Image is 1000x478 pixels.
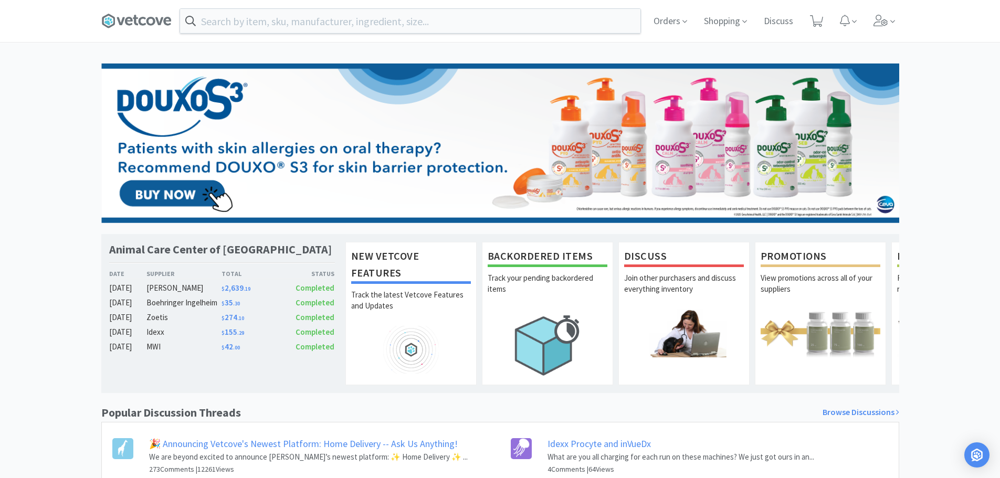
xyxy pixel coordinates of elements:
[222,269,278,279] div: Total
[237,315,244,322] span: . 10
[624,309,744,357] img: hero_discuss.png
[109,242,332,257] h1: Animal Care Center of [GEOGRAPHIC_DATA]
[109,311,147,324] div: [DATE]
[548,451,814,463] p: What are you all charging for each run on these machines? We just got ours in an...
[233,300,240,307] span: . 30
[146,282,222,294] div: [PERSON_NAME]
[146,296,222,309] div: Boehringer Ingelheim
[101,63,899,223] img: 80d6a395f8e04e9e8284ccfc1bf70999.png
[109,282,147,294] div: [DATE]
[146,269,222,279] div: Supplier
[296,342,334,352] span: Completed
[761,248,880,267] h1: Promotions
[222,315,225,322] span: $
[296,298,334,307] span: Completed
[618,242,750,385] a: DiscussJoin other purchasers and discuss everything inventory
[488,272,607,309] p: Track your pending backordered items
[351,248,471,284] h1: New Vetcove Features
[109,282,335,294] a: [DATE][PERSON_NAME]$2,639.19Completed
[109,296,147,309] div: [DATE]
[548,463,814,475] h6: 4 Comments | 64 Views
[351,326,471,374] img: hero_feature_roadmap.png
[237,330,244,336] span: . 29
[222,283,250,293] span: 2,639
[222,285,225,292] span: $
[233,344,240,351] span: . 00
[222,312,244,322] span: 274
[149,438,458,450] a: 🎉 Announcing Vetcove's Newest Platform: Home Delivery -- Ask Us Anything!
[109,326,335,338] a: [DATE]Idexx$155.29Completed
[488,248,607,267] h1: Backordered Items
[755,242,886,385] a: PromotionsView promotions across all of your suppliers
[146,341,222,353] div: MWI
[222,300,225,307] span: $
[109,326,147,338] div: [DATE]
[109,341,147,353] div: [DATE]
[278,269,335,279] div: Status
[109,311,335,324] a: [DATE]Zoetis$274.10Completed
[109,341,335,353] a: [DATE]MWI$42.00Completed
[222,344,225,351] span: $
[101,403,241,422] h1: Popular Discussion Threads
[823,406,899,419] a: Browse Discussions
[244,285,250,292] span: . 19
[482,242,613,385] a: Backordered ItemsTrack your pending backordered items
[149,451,468,463] p: We are beyond excited to announce [PERSON_NAME]’s newest platform: ✨ Home Delivery ✨ ...
[222,342,240,352] span: 42
[761,309,880,357] img: hero_promotions.png
[761,272,880,309] p: View promotions across all of your suppliers
[149,463,468,475] h6: 273 Comments | 12261 Views
[222,298,240,307] span: 35
[964,442,990,468] div: Open Intercom Messenger
[222,327,244,337] span: 155
[146,326,222,338] div: Idexx
[296,283,334,293] span: Completed
[180,9,640,33] input: Search by item, sku, manufacturer, ingredient, size...
[296,327,334,337] span: Completed
[146,311,222,324] div: Zoetis
[296,312,334,322] span: Completed
[760,17,797,26] a: Discuss
[548,438,651,450] a: Idexx Procyte and inVueDx
[351,289,471,326] p: Track the latest Vetcove Features and Updates
[624,248,744,267] h1: Discuss
[488,309,607,381] img: hero_backorders.png
[624,272,744,309] p: Join other purchasers and discuss everything inventory
[109,269,147,279] div: Date
[222,330,225,336] span: $
[345,242,477,385] a: New Vetcove FeaturesTrack the latest Vetcove Features and Updates
[109,296,335,309] a: [DATE]Boehringer Ingelheim$35.30Completed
